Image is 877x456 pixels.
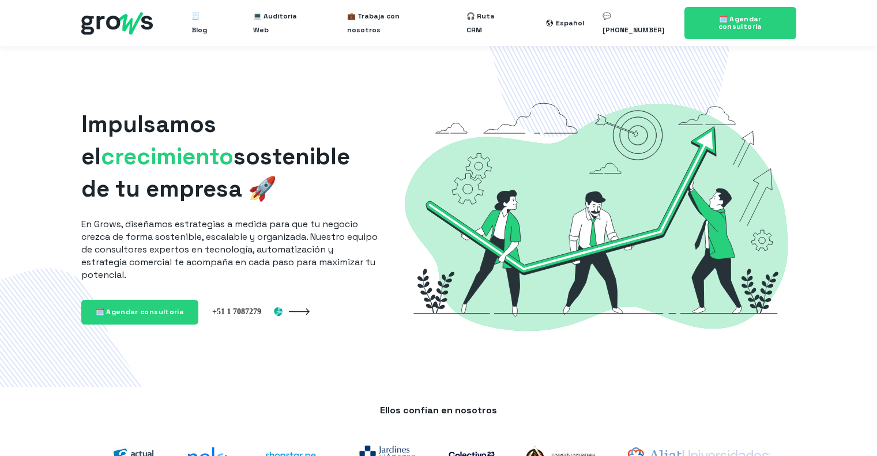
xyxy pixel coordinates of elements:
iframe: Chat Widget [819,401,877,456]
span: 🗓️ Agendar consultoría [718,14,762,31]
div: Español [556,16,584,30]
img: Perú +51 1 7087279 [212,306,283,316]
img: grows - hubspot [81,12,153,35]
span: 🗓️ Agendar consultoría [96,307,185,316]
a: 💬 [PHONE_NUMBER] [603,5,670,42]
h1: Impulsamos el sostenible de tu empresa 🚀 [81,108,378,205]
a: 🧾 Blog [191,5,216,42]
a: 💻 Auditoría Web [253,5,310,42]
a: 💼 Trabaja con nosotros [347,5,430,42]
img: Grows-Growth-Marketing-Hacking-Hubspot [396,83,796,350]
a: 🗓️ Agendar consultoría [81,300,199,325]
p: En Grows, diseñamos estrategias a medida para que tu negocio crezca de forma sostenible, escalabl... [81,218,378,281]
a: 🗓️ Agendar consultoría [684,7,796,39]
span: crecimiento [101,142,234,171]
a: 🎧 Ruta CRM [466,5,509,42]
p: Ellos confían en nosotros [93,404,785,417]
